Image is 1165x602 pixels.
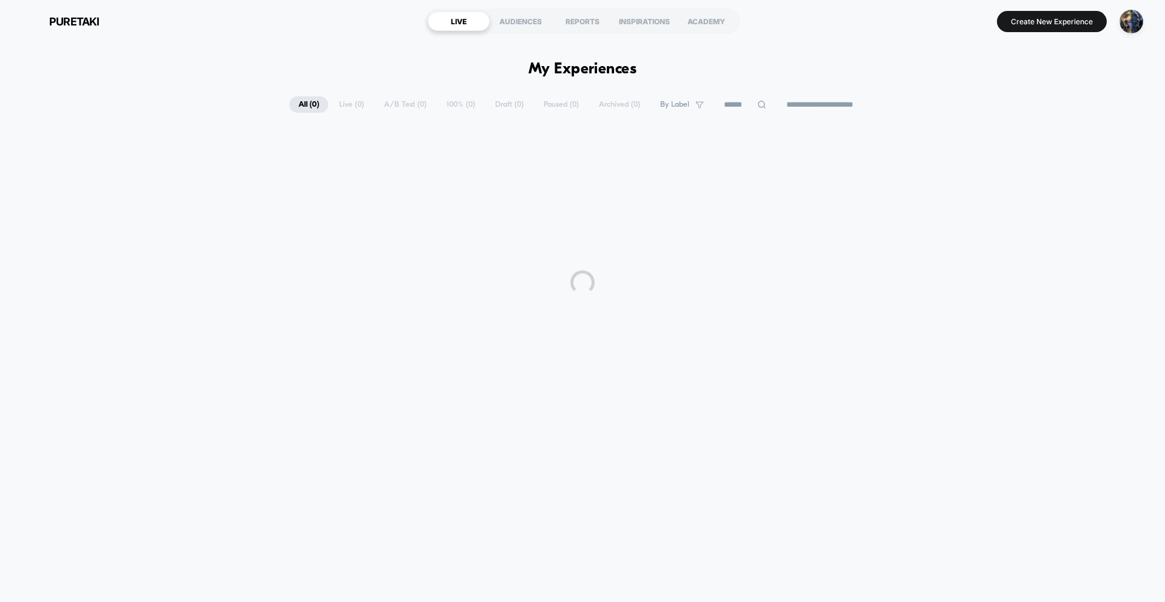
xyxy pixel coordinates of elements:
div: INSPIRATIONS [613,12,675,31]
button: puretaki [18,12,103,31]
div: REPORTS [552,12,613,31]
img: ppic [1119,10,1143,33]
div: ACADEMY [675,12,737,31]
span: puretaki [49,15,100,28]
div: AUDIENCES [490,12,552,31]
span: All ( 0 ) [289,96,328,113]
button: Create New Experience [997,11,1107,32]
h1: My Experiences [528,61,637,78]
button: ppic [1116,9,1147,34]
span: By Label [660,100,689,109]
div: LIVE [428,12,490,31]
